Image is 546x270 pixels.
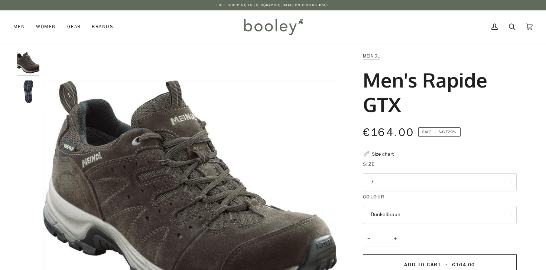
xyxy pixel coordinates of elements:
[30,10,61,43] a: Women
[36,23,56,30] span: Women
[363,67,511,116] h1: Men's Rapide GTX
[404,261,441,268] span: Add to Cart
[363,193,385,201] span: Colour
[389,231,401,247] button: +
[13,10,30,43] a: Men
[363,231,375,247] button: −
[241,16,306,37] img: Booley
[363,125,415,140] span: €164.00
[86,10,119,43] a: Brands
[92,23,113,30] span: Brands
[443,261,450,268] span: •
[452,261,475,268] span: €164.00
[433,129,439,135] em: •
[372,150,394,158] div: Size chart
[17,52,39,74] img: Men's Rapide GTX Dunkelbraun - booley Galway
[448,129,456,135] span: 20%
[363,173,517,191] button: 7
[217,2,329,8] p: Free Shipping in [GEOGRAPHIC_DATA] on Orders €50+
[13,23,25,30] span: Men
[363,206,517,224] button: Dunkelbraun
[418,127,461,137] span: Save
[62,10,87,43] a: Gear
[363,160,375,168] span: Size
[363,231,401,247] input: Quantity
[422,129,432,135] span: Sale
[17,80,39,103] img: Men's Rapide GTX Sole - Booley Galway
[363,53,380,59] a: Meindl
[67,23,81,30] span: Gear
